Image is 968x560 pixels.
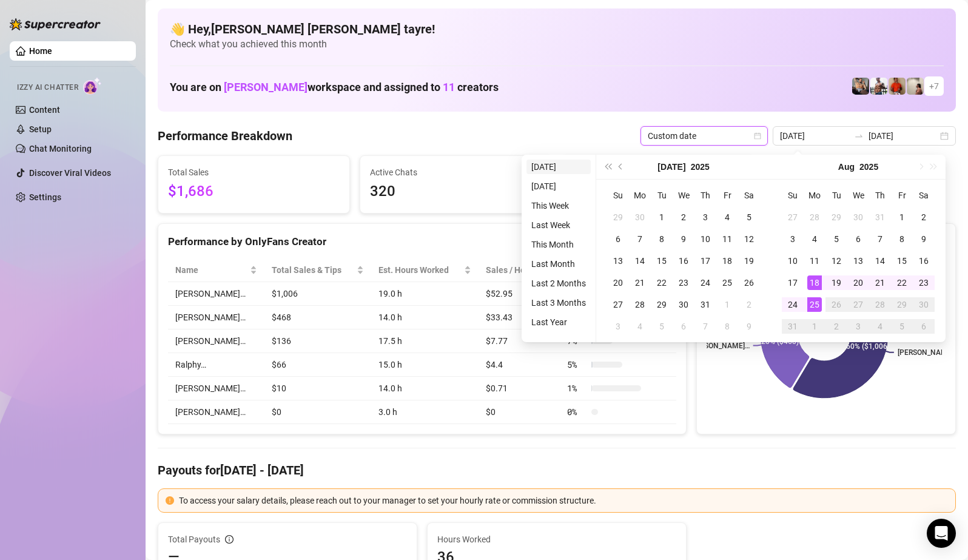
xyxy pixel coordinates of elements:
[654,297,669,312] div: 29
[873,232,887,246] div: 7
[607,228,629,250] td: 2025-07-06
[168,329,264,353] td: [PERSON_NAME]…
[673,294,694,315] td: 2025-07-30
[742,275,756,290] div: 26
[526,160,591,174] li: [DATE]
[829,319,844,334] div: 2
[907,78,924,95] img: Ralphy
[179,494,948,507] div: To access your salary details, please reach out to your manager to set your hourly rate or commis...
[851,210,865,224] div: 30
[694,250,716,272] td: 2025-07-17
[633,319,647,334] div: 4
[175,263,247,277] span: Name
[526,257,591,271] li: Last Month
[224,81,308,93] span: [PERSON_NAME]
[170,21,944,38] h4: 👋 Hey, [PERSON_NAME] [PERSON_NAME] tayre !
[916,254,931,268] div: 16
[720,297,734,312] div: 1
[782,206,804,228] td: 2025-07-27
[698,254,713,268] div: 17
[742,297,756,312] div: 2
[891,206,913,228] td: 2025-08-01
[437,533,676,546] span: Hours Worked
[611,275,625,290] div: 20
[673,315,694,337] td: 2025-08-06
[629,315,651,337] td: 2025-08-04
[371,329,479,353] td: 17.5 h
[829,297,844,312] div: 26
[895,297,909,312] div: 29
[895,319,909,334] div: 5
[851,297,865,312] div: 27
[852,78,869,95] img: George
[785,275,800,290] div: 17
[873,210,887,224] div: 31
[29,192,61,202] a: Settings
[614,155,628,179] button: Previous month (PageUp)
[694,206,716,228] td: 2025-07-03
[479,306,560,329] td: $33.43
[780,129,849,143] input: Start date
[698,275,713,290] div: 24
[629,294,651,315] td: 2025-07-28
[829,210,844,224] div: 29
[742,210,756,224] div: 5
[785,319,800,334] div: 31
[929,79,939,93] span: + 7
[657,155,685,179] button: Choose a month
[785,297,800,312] div: 24
[633,232,647,246] div: 7
[676,210,691,224] div: 2
[673,206,694,228] td: 2025-07-02
[870,78,887,95] img: JUSTIN
[782,184,804,206] th: Su
[168,234,676,250] div: Performance by OnlyFans Creator
[869,184,891,206] th: Th
[371,282,479,306] td: 19.0 h
[869,228,891,250] td: 2025-08-07
[607,206,629,228] td: 2025-06-29
[742,232,756,246] div: 12
[825,228,847,250] td: 2025-08-05
[804,315,825,337] td: 2025-09-01
[847,315,869,337] td: 2025-09-03
[895,210,909,224] div: 1
[829,232,844,246] div: 5
[607,315,629,337] td: 2025-08-03
[742,254,756,268] div: 19
[225,535,234,544] span: info-circle
[716,315,738,337] td: 2025-08-08
[264,282,371,306] td: $1,006
[651,228,673,250] td: 2025-07-08
[873,319,887,334] div: 4
[567,358,587,371] span: 5 %
[168,377,264,400] td: [PERSON_NAME]…
[371,306,479,329] td: 14.0 h
[720,275,734,290] div: 25
[916,232,931,246] div: 9
[10,18,101,30] img: logo-BBDzfeDw.svg
[526,315,591,329] li: Last Year
[601,155,614,179] button: Last year (Control + left)
[673,184,694,206] th: We
[651,294,673,315] td: 2025-07-29
[698,210,713,224] div: 3
[807,297,822,312] div: 25
[479,353,560,377] td: $4.4
[443,81,455,93] span: 11
[829,275,844,290] div: 19
[651,315,673,337] td: 2025-08-05
[716,250,738,272] td: 2025-07-18
[720,319,734,334] div: 8
[651,184,673,206] th: Tu
[479,258,560,282] th: Sales / Hour
[158,127,292,144] h4: Performance Breakdown
[782,294,804,315] td: 2025-08-24
[168,353,264,377] td: Ralphy…
[526,179,591,194] li: [DATE]
[895,275,909,290] div: 22
[651,250,673,272] td: 2025-07-15
[738,184,760,206] th: Sa
[629,184,651,206] th: Mo
[807,319,822,334] div: 1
